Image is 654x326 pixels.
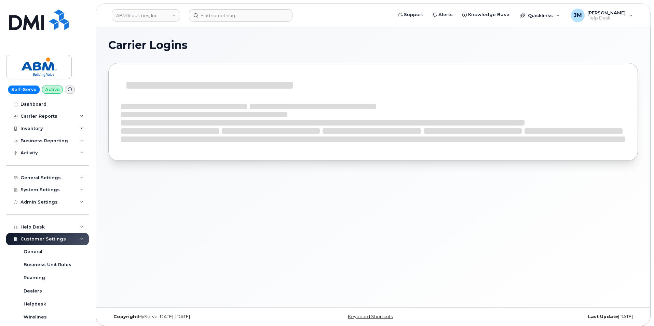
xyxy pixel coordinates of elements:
[461,314,638,320] div: [DATE]
[108,40,188,50] span: Carrier Logins
[113,314,138,319] strong: Copyright
[588,314,618,319] strong: Last Update
[348,314,393,319] a: Keyboard Shortcuts
[108,314,285,320] div: MyServe [DATE]–[DATE]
